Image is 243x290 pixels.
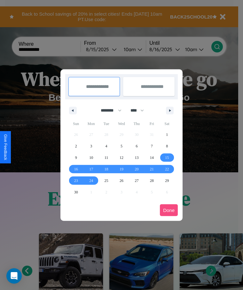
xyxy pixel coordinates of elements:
button: 13 [129,152,144,163]
span: 3 [90,140,92,152]
span: 21 [150,163,154,175]
button: 28 [144,175,159,186]
button: 29 [160,175,175,186]
span: 2 [75,140,77,152]
span: 16 [74,163,78,175]
span: 29 [165,175,169,186]
button: 3 [83,140,98,152]
span: Tue [99,119,114,129]
button: 8 [160,140,175,152]
span: 24 [89,175,93,186]
div: Give Feedback [3,134,8,160]
span: 28 [150,175,154,186]
span: 25 [105,175,108,186]
button: 9 [68,152,83,163]
span: 23 [74,175,78,186]
span: 10 [89,152,93,163]
button: 2 [68,140,83,152]
span: 9 [75,152,77,163]
span: 22 [165,163,169,175]
button: 4 [99,140,114,152]
button: 25 [99,175,114,186]
span: 1 [166,129,168,140]
span: 17 [89,163,93,175]
span: 4 [106,140,107,152]
button: 26 [114,175,129,186]
span: 30 [74,186,78,198]
button: 11 [99,152,114,163]
span: Wed [114,119,129,129]
span: 5 [121,140,122,152]
button: 24 [83,175,98,186]
div: Open Intercom Messenger [6,268,22,284]
button: 6 [129,140,144,152]
span: 20 [135,163,138,175]
button: 12 [114,152,129,163]
span: Mon [83,119,98,129]
button: 19 [114,163,129,175]
button: 1 [160,129,175,140]
span: 19 [120,163,123,175]
button: 7 [144,140,159,152]
span: 26 [120,175,123,186]
span: 14 [150,152,154,163]
button: Done [160,204,178,216]
span: Sat [160,119,175,129]
button: 18 [99,163,114,175]
button: 14 [144,152,159,163]
button: 10 [83,152,98,163]
span: 13 [135,152,138,163]
span: 7 [151,140,153,152]
button: 5 [114,140,129,152]
span: 11 [105,152,108,163]
span: 12 [120,152,123,163]
button: 16 [68,163,83,175]
button: 20 [129,163,144,175]
span: Thu [129,119,144,129]
span: 15 [165,152,169,163]
button: 21 [144,163,159,175]
button: 23 [68,175,83,186]
button: 15 [160,152,175,163]
span: 8 [166,140,168,152]
span: Sun [68,119,83,129]
button: 22 [160,163,175,175]
span: Fri [144,119,159,129]
button: 27 [129,175,144,186]
span: 18 [105,163,108,175]
span: 6 [136,140,137,152]
button: 17 [83,163,98,175]
span: 27 [135,175,138,186]
button: 30 [68,186,83,198]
